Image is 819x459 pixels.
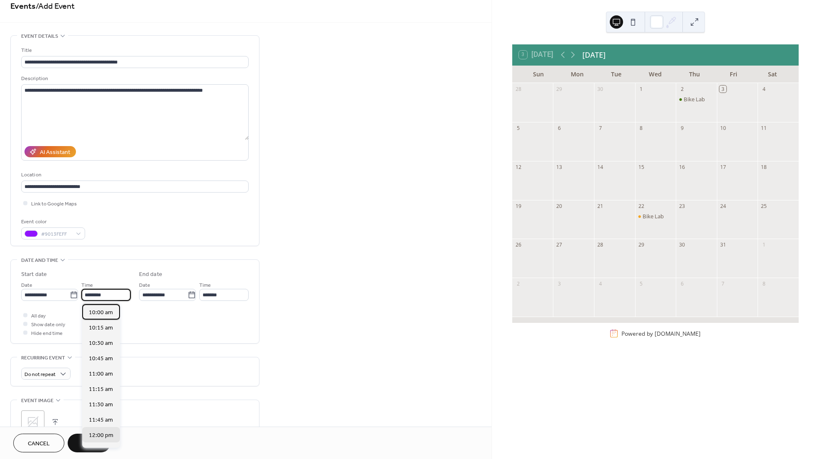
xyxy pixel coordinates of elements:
[21,410,44,434] div: ;
[515,242,522,249] div: 26
[515,164,522,171] div: 12
[679,85,686,93] div: 2
[760,203,768,210] div: 25
[24,370,56,379] span: Do not repeat
[21,281,32,290] span: Date
[753,66,792,83] div: Sat
[31,329,63,338] span: Hide end time
[679,242,686,249] div: 30
[519,66,558,83] div: Sun
[89,416,113,425] span: 11:45 am
[719,164,726,171] div: 17
[21,217,83,226] div: Event color
[597,281,604,288] div: 4
[760,164,768,171] div: 18
[643,212,664,220] div: Bike Lab
[760,125,768,132] div: 11
[89,447,113,455] span: 12:15 pm
[679,203,686,210] div: 23
[719,203,726,210] div: 24
[597,203,604,210] div: 21
[582,49,606,60] div: [DATE]
[81,281,93,290] span: Time
[139,270,162,279] div: End date
[638,281,645,288] div: 5
[597,242,604,249] div: 28
[515,203,522,210] div: 19
[556,85,563,93] div: 29
[679,125,686,132] div: 9
[515,125,522,132] div: 5
[679,281,686,288] div: 6
[558,66,597,83] div: Mon
[139,281,150,290] span: Date
[68,434,110,452] button: Save
[556,242,563,249] div: 27
[760,242,768,249] div: 1
[719,125,726,132] div: 10
[597,66,636,83] div: Tue
[676,95,717,103] div: Bike Lab
[89,370,113,378] span: 11:00 am
[638,242,645,249] div: 29
[515,85,522,93] div: 28
[31,320,65,329] span: Show date only
[621,330,701,337] div: Powered by
[638,164,645,171] div: 15
[89,400,113,409] span: 11:30 am
[21,354,65,362] span: Recurring event
[21,270,47,279] div: Start date
[714,66,753,83] div: Fri
[21,74,247,83] div: Description
[21,46,247,55] div: Title
[638,85,645,93] div: 1
[635,212,676,220] div: Bike Lab
[199,281,211,290] span: Time
[719,242,726,249] div: 31
[89,324,113,332] span: 10:15 am
[21,32,58,41] span: Event details
[13,434,64,452] button: Cancel
[24,146,76,157] button: AI Assistant
[760,85,768,93] div: 4
[89,431,113,440] span: 12:00 pm
[597,164,604,171] div: 14
[41,230,72,239] span: #9013FEFF
[684,95,705,103] div: Bike Lab
[597,85,604,93] div: 30
[28,439,50,448] span: Cancel
[515,281,522,288] div: 2
[89,354,113,363] span: 10:45 am
[89,308,113,317] span: 10:00 am
[655,330,701,337] a: [DOMAIN_NAME]
[89,339,113,348] span: 10:30 am
[556,203,563,210] div: 20
[21,256,58,265] span: Date and time
[31,312,46,320] span: All day
[21,396,54,405] span: Event image
[719,281,726,288] div: 7
[556,125,563,132] div: 6
[675,66,714,83] div: Thu
[40,148,70,157] div: AI Assistant
[760,281,768,288] div: 8
[31,200,77,208] span: Link to Google Maps
[597,125,604,132] div: 7
[636,66,675,83] div: Wed
[556,281,563,288] div: 3
[82,439,96,448] span: Save
[638,125,645,132] div: 8
[679,164,686,171] div: 16
[556,164,563,171] div: 13
[719,85,726,93] div: 3
[21,171,247,179] div: Location
[89,385,113,394] span: 11:15 am
[638,203,645,210] div: 22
